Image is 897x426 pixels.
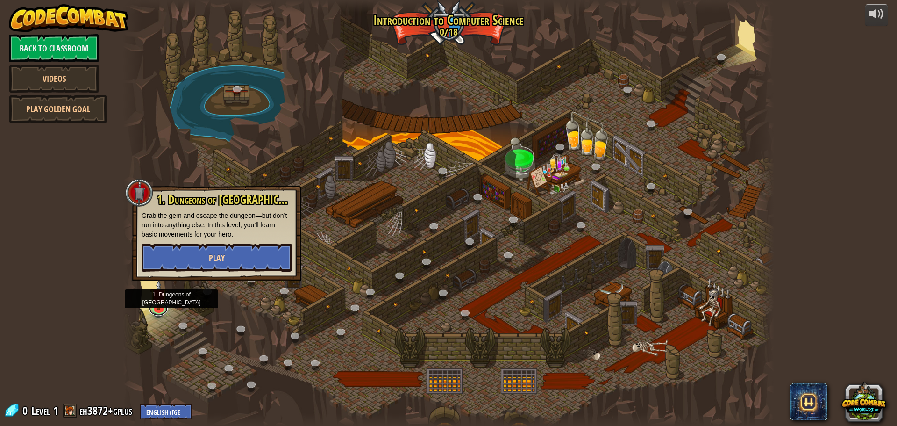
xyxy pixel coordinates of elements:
a: eh3872+gplus [79,403,135,418]
a: Play Golden Goal [9,95,107,123]
span: 1 [53,403,58,418]
p: Grab the gem and escape the dungeon—but don’t run into anything else. In this level, you’ll learn... [142,211,292,239]
span: 0 [22,403,30,418]
img: level-banner-unstarted.png [150,280,167,310]
button: Play [142,244,292,272]
span: Level [31,403,50,419]
img: CodeCombat - Learn how to code by playing a game [9,4,128,32]
a: Back to Classroom [9,34,99,62]
span: Play [209,252,225,264]
a: Videos [9,65,99,93]
span: 1. Dungeons of [GEOGRAPHIC_DATA] [157,192,309,208]
button: Adjust volume [865,4,888,26]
